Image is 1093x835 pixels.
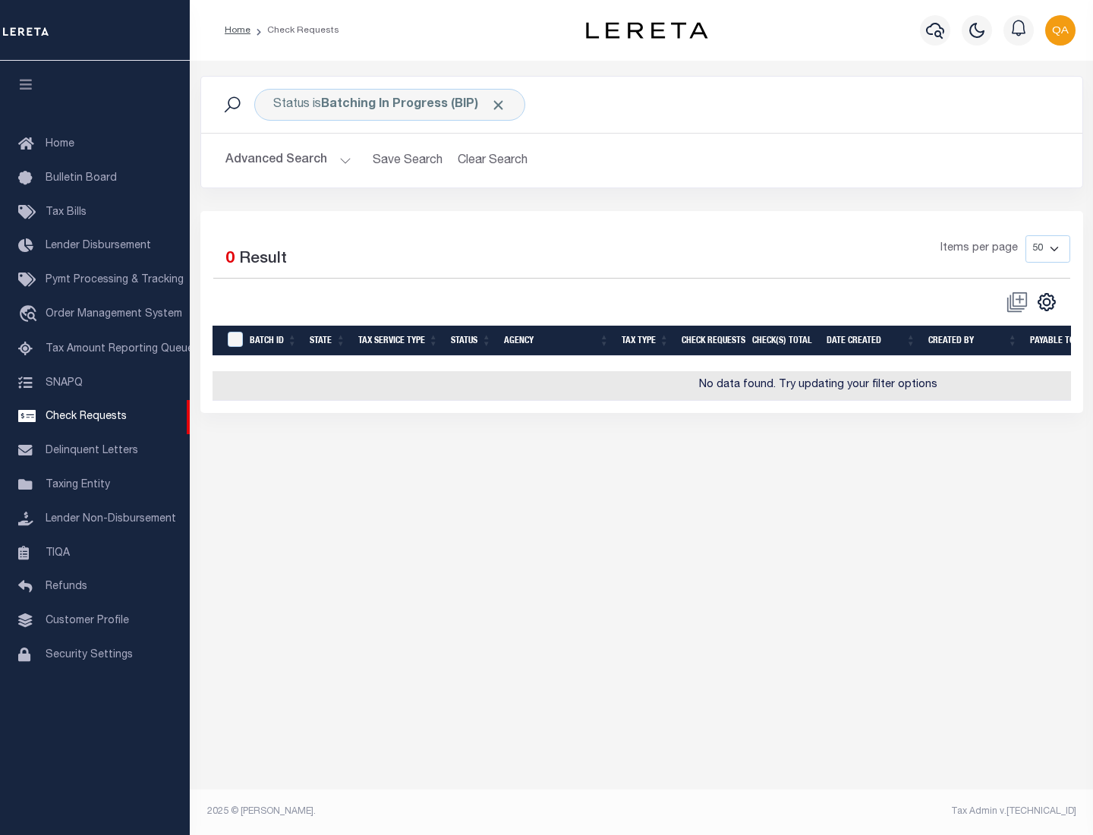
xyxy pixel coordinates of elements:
a: Home [225,26,250,35]
span: Delinquent Letters [46,446,138,456]
span: Pymt Processing & Tracking [46,275,184,285]
button: Advanced Search [225,146,351,175]
th: Agency: activate to sort column ascending [498,326,616,357]
span: Lender Non-Disbursement [46,514,176,525]
label: Result [239,247,287,272]
span: Click to Remove [490,97,506,113]
li: Check Requests [250,24,339,37]
span: Taxing Entity [46,480,110,490]
th: Date Created: activate to sort column ascending [821,326,922,357]
th: Tax Service Type: activate to sort column ascending [352,326,445,357]
th: State: activate to sort column ascending [304,326,352,357]
span: Lender Disbursement [46,241,151,251]
th: Created By: activate to sort column ascending [922,326,1024,357]
div: 2025 © [PERSON_NAME]. [196,805,642,818]
span: Home [46,139,74,150]
span: Refunds [46,581,87,592]
span: Items per page [940,241,1018,257]
th: Tax Type: activate to sort column ascending [616,326,676,357]
th: Check Requests [676,326,746,357]
span: TIQA [46,547,70,558]
button: Clear Search [452,146,534,175]
span: Customer Profile [46,616,129,626]
span: Bulletin Board [46,173,117,184]
span: 0 [225,251,235,267]
button: Save Search [364,146,452,175]
th: Check(s) Total [746,326,821,357]
img: svg+xml;base64,PHN2ZyB4bWxucz0iaHR0cDovL3d3dy53My5vcmcvMjAwMC9zdmciIHBvaW50ZXItZXZlbnRzPSJub25lIi... [1045,15,1076,46]
span: SNAPQ [46,377,83,388]
span: Order Management System [46,309,182,320]
span: Tax Amount Reporting Queue [46,344,194,354]
span: Tax Bills [46,207,87,218]
b: Batching In Progress (BIP) [321,99,506,111]
th: Batch Id: activate to sort column ascending [244,326,304,357]
span: Security Settings [46,650,133,660]
span: Check Requests [46,411,127,422]
img: logo-dark.svg [586,22,707,39]
i: travel_explore [18,305,43,325]
div: Tax Admin v.[TECHNICAL_ID] [653,805,1076,818]
div: Status is [254,89,525,121]
th: Status: activate to sort column ascending [445,326,498,357]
